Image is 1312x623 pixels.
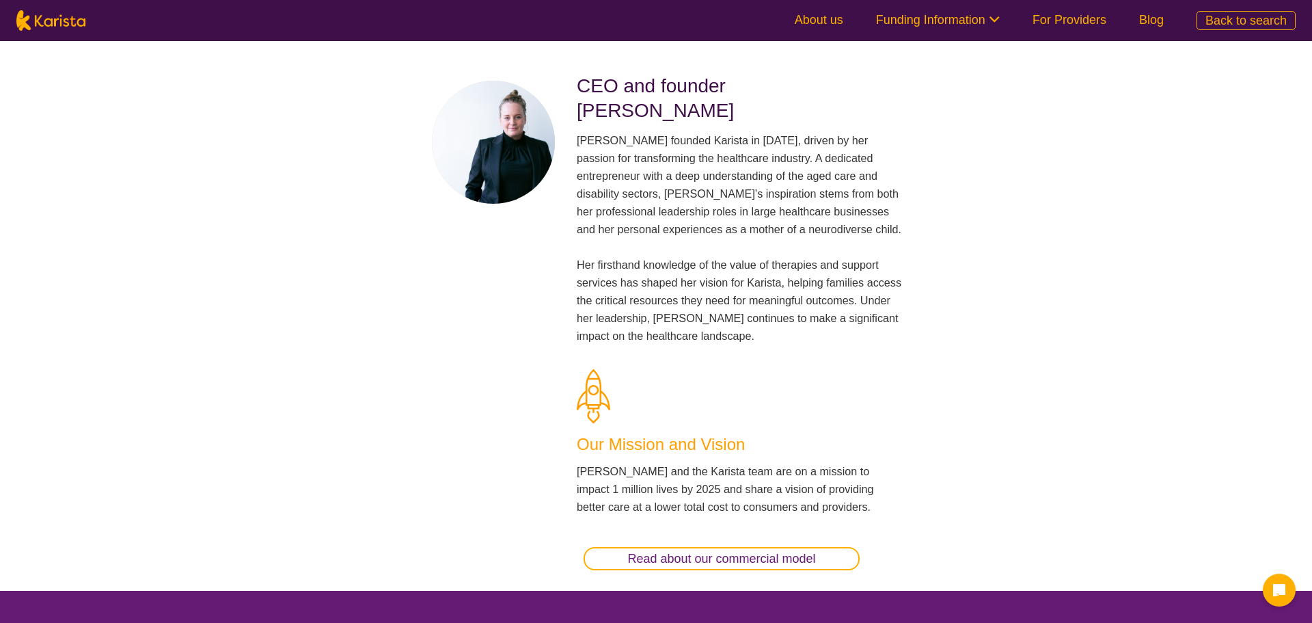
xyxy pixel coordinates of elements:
a: For Providers [1033,13,1106,27]
span: Back to search [1205,14,1287,27]
b: Read about our commercial model [627,552,815,566]
h3: Our Mission and Vision [577,432,902,457]
a: Blog [1139,13,1164,27]
img: Our Mission [577,369,610,423]
img: Karista logo [16,10,85,31]
p: [PERSON_NAME] founded Karista in [DATE], driven by her passion for transforming the healthcare in... [577,131,902,345]
p: [PERSON_NAME] and the Karista team are on a mission to impact 1 million lives by 2025 and share a... [577,462,902,516]
a: Funding Information [876,13,1000,27]
a: About us [795,13,843,27]
h2: CEO and founder [PERSON_NAME] [577,74,902,123]
a: Back to search [1197,11,1296,30]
